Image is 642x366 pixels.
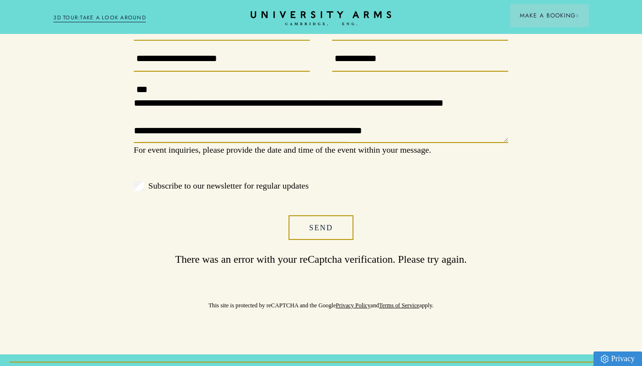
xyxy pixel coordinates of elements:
[289,215,353,240] button: Send
[134,240,508,279] p: There was an error with your reCaptcha verification. Please try again.
[336,302,370,309] a: Privacy Policy
[601,355,609,363] img: Privacy
[134,143,508,157] p: For event inquiries, please provide the date and time of the event within your message.
[251,11,391,26] a: Home
[576,14,579,17] img: Arrow icon
[134,290,508,310] p: This site is protected by reCAPTCHA and the Google and apply.
[134,181,144,191] input: Subscribe to our newsletter for regular updates
[53,14,146,22] a: 3D TOUR:TAKE A LOOK AROUND
[594,351,642,366] a: Privacy
[510,4,589,27] button: Make a BookingArrow icon
[134,179,508,193] label: Subscribe to our newsletter for regular updates
[520,11,579,20] span: Make a Booking
[379,302,419,309] a: Terms of Service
